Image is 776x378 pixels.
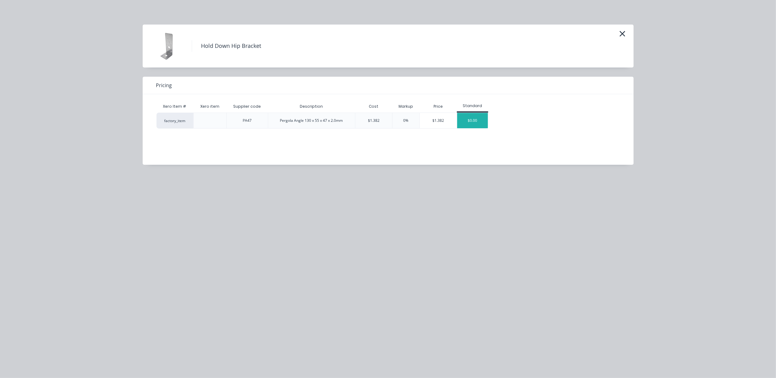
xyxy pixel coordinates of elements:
[156,82,172,89] span: Pricing
[228,99,266,114] div: Supplier code
[355,100,392,113] div: Cost
[457,113,488,128] div: $0.00
[243,118,252,123] div: PA47
[280,118,343,123] div: Pergola Angle 130 x 55 x 47 x 2.0mm
[156,100,193,113] div: Xero Item #
[419,100,457,113] div: Price
[420,113,457,128] div: $1.382
[392,100,419,113] div: Markup
[457,103,488,109] div: Standard
[192,40,271,52] h4: Hold Down Hip Bracket
[295,99,328,114] div: Description
[156,113,193,129] div: factory_item
[403,118,409,123] div: 0%
[368,118,380,123] div: $1.382
[195,99,224,114] div: Xero item
[152,31,183,61] img: Hold Down Hip Bracket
